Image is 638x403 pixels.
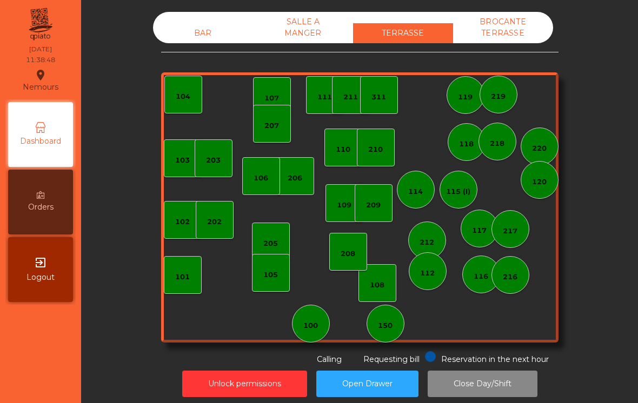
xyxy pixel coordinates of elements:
div: 102 [175,217,190,227]
div: 101 [175,272,190,283]
div: 116 [474,271,488,282]
span: Calling [317,354,342,364]
span: Logout [26,272,55,283]
div: 218 [490,138,504,149]
div: 108 [370,280,384,291]
div: 112 [420,268,435,279]
div: 107 [264,93,279,104]
div: 216 [503,272,517,283]
div: 217 [503,226,517,237]
div: 150 [378,320,393,331]
div: [DATE] [29,44,52,54]
span: Requesting bill [363,354,420,364]
div: 100 [303,320,318,331]
i: exit_to_app [34,256,47,269]
div: 119 [458,92,473,103]
i: location_on [34,69,47,82]
div: 209 [366,200,381,211]
div: 203 [206,155,221,166]
img: qpiato [27,5,54,43]
div: 120 [532,177,547,187]
div: 210 [368,144,383,155]
div: 105 [263,270,278,280]
div: 104 [176,91,190,102]
div: 207 [264,120,279,131]
div: 114 [408,186,423,197]
div: 219 [491,91,506,102]
div: 118 [459,139,474,150]
div: 106 [254,173,268,184]
div: 205 [263,238,278,249]
div: 311 [371,92,386,103]
div: Nemours [23,67,58,94]
div: 202 [207,217,222,227]
span: Dashboard [20,136,61,147]
div: 110 [336,144,350,155]
div: SALLE A MANGER [253,12,353,43]
span: Orders [28,201,54,213]
span: Reservation in the next hour [441,354,549,364]
div: 208 [341,248,355,259]
div: 115 (I) [446,186,470,197]
div: BAR [153,23,253,43]
button: Open Drawer [316,371,418,397]
div: 117 [472,225,487,236]
div: TERRASSE [353,23,453,43]
div: 212 [420,237,434,248]
div: 103 [175,155,190,166]
div: 11:38:48 [26,55,55,65]
button: Unlock permissions [182,371,307,397]
div: BROCANTE TERRASSE [453,12,553,43]
div: 211 [343,92,358,103]
div: 109 [337,200,351,211]
div: 111 [317,92,332,103]
button: Close Day/Shift [428,371,537,397]
div: 220 [532,143,547,154]
div: 206 [288,173,302,184]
